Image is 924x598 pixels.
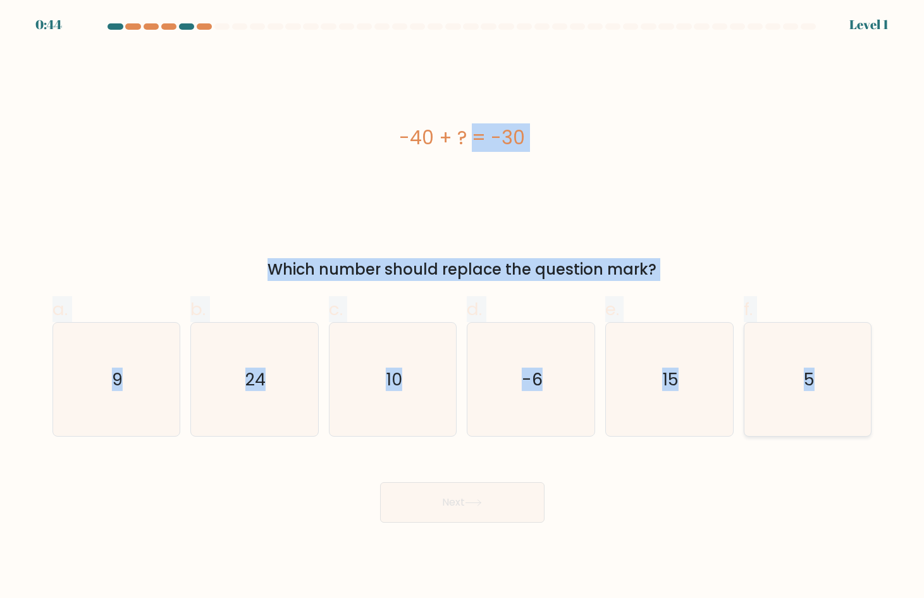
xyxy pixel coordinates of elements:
[467,297,482,321] span: d.
[52,123,872,152] div: -40 + ? = -30
[380,482,545,523] button: Next
[52,297,68,321] span: a.
[112,368,123,391] text: 9
[35,15,62,34] div: 0:44
[803,368,814,391] text: 5
[522,368,543,391] text: -6
[329,297,343,321] span: c.
[744,297,753,321] span: f.
[605,297,619,321] span: e.
[386,368,402,391] text: 10
[662,368,679,391] text: 15
[190,297,206,321] span: b.
[849,15,889,34] div: Level 1
[245,368,266,391] text: 24
[60,258,865,281] div: Which number should replace the question mark?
